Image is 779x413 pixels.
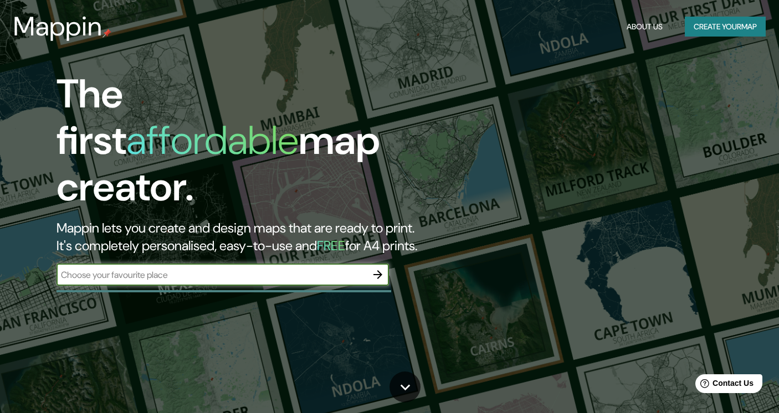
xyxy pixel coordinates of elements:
h5: FREE [317,237,345,254]
input: Choose your favourite place [57,269,367,281]
h2: Mappin lets you create and design maps that are ready to print. It's completely personalised, eas... [57,219,446,255]
h3: Mappin [13,11,102,42]
iframe: Help widget launcher [680,370,767,401]
img: mappin-pin [102,29,111,38]
button: Create yourmap [685,17,766,37]
button: About Us [622,17,667,37]
h1: The first map creator. [57,71,446,219]
h1: affordable [126,115,299,166]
